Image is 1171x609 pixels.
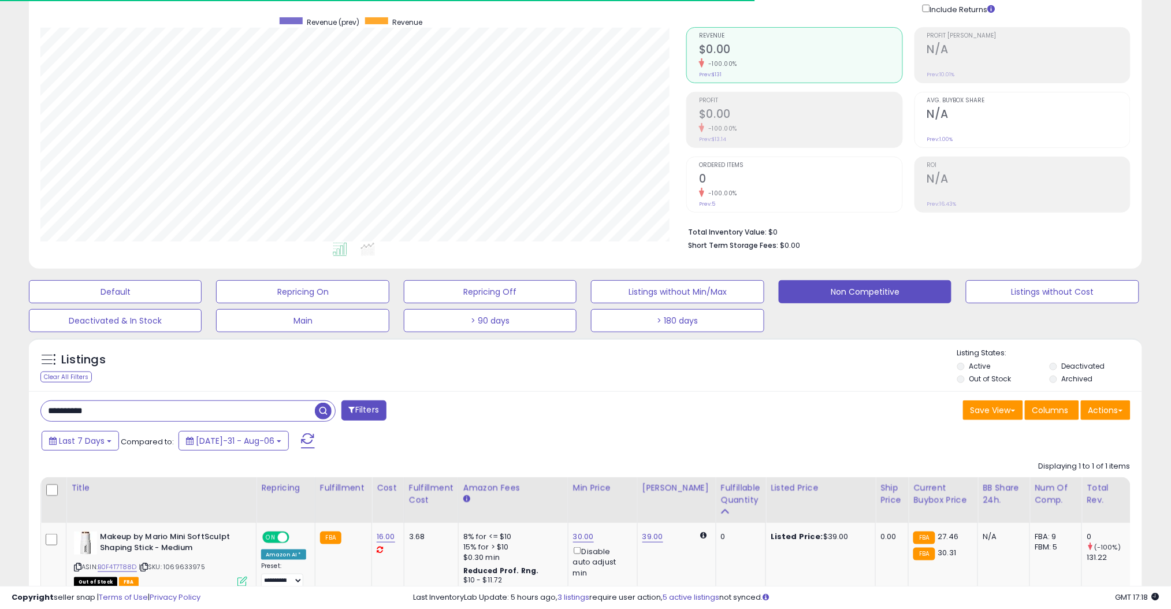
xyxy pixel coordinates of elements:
[927,107,1130,123] h2: N/A
[966,280,1139,303] button: Listings without Cost
[969,361,991,371] label: Active
[688,240,778,250] b: Short Term Storage Fees:
[12,592,54,603] strong: Copyright
[699,107,902,123] h2: $0.00
[642,482,711,494] div: [PERSON_NAME]
[699,162,902,169] span: Ordered Items
[1116,592,1159,603] span: 2025-08-15 17:18 GMT
[261,549,306,560] div: Amazon AI *
[938,547,957,558] span: 30.31
[642,531,663,543] a: 39.00
[927,33,1130,39] span: Profit [PERSON_NAME]
[74,532,97,555] img: 41Vnb45rBfL._SL40_.jpg
[216,280,389,303] button: Repricing On
[573,482,633,494] div: Min Price
[1035,532,1073,542] div: FBA: 9
[704,189,737,198] small: -100.00%
[591,309,764,332] button: > 180 days
[392,17,422,27] span: Revenue
[779,280,951,303] button: Non Competitive
[914,2,1009,16] div: Include Returns
[957,348,1142,359] p: Listing States:
[573,531,594,543] a: 30.00
[701,532,707,539] i: Calculated using Dynamic Max Price.
[880,532,899,542] div: 0.00
[704,60,737,68] small: -100.00%
[927,200,957,207] small: Prev: 16.43%
[699,172,902,188] h2: 0
[927,98,1130,104] span: Avg. Buybox Share
[1032,404,1069,416] span: Columns
[699,43,902,58] h2: $0.00
[29,309,202,332] button: Deactivated & In Stock
[74,532,247,585] div: ASIN:
[1087,552,1133,563] div: 131.22
[704,124,737,133] small: -100.00%
[320,532,341,544] small: FBA
[61,352,106,368] h5: Listings
[409,532,449,542] div: 3.68
[261,482,310,494] div: Repricing
[938,531,959,542] span: 27.46
[1087,482,1129,506] div: Total Rev.
[1087,532,1133,542] div: 0
[404,280,577,303] button: Repricing Off
[969,374,1012,384] label: Out of Stock
[320,482,367,494] div: Fulfillment
[98,562,137,572] a: B0F4T7T88D
[927,136,953,143] small: Prev: 1.00%
[377,531,395,543] a: 16.00
[913,532,935,544] small: FBA
[1094,543,1121,552] small: (-100%)
[99,592,148,603] a: Terms of Use
[288,533,306,543] span: OFF
[29,280,202,303] button: Default
[463,532,559,542] div: 8% for <= $10
[699,71,722,78] small: Prev: $131
[663,592,719,603] a: 5 active listings
[688,227,767,237] b: Total Inventory Value:
[771,482,871,494] div: Listed Price
[12,592,200,603] div: seller snap | |
[913,548,935,560] small: FBA
[983,482,1025,506] div: BB Share 24h.
[1035,542,1073,552] div: FBM: 5
[59,435,105,447] span: Last 7 Days
[927,71,955,78] small: Prev: 10.01%
[573,545,629,578] div: Disable auto adjust min
[413,592,1159,603] div: Last InventoryLab Update: 5 hours ago, require user action, not synced.
[699,200,715,207] small: Prev: 5
[1061,361,1105,371] label: Deactivated
[1025,400,1079,420] button: Columns
[557,592,589,603] a: 3 listings
[780,240,800,251] span: $0.00
[1081,400,1131,420] button: Actions
[1061,374,1092,384] label: Archived
[983,532,1021,542] div: N/A
[40,372,92,383] div: Clear All Filters
[263,533,278,543] span: ON
[71,482,251,494] div: Title
[42,431,119,451] button: Last 7 Days
[591,280,764,303] button: Listings without Min/Max
[179,431,289,451] button: [DATE]-31 - Aug-06
[139,562,205,571] span: | SKU: 1069633975
[150,592,200,603] a: Privacy Policy
[927,162,1130,169] span: ROI
[699,136,726,143] small: Prev: $13.14
[721,482,761,506] div: Fulfillable Quantity
[261,562,306,588] div: Preset:
[377,482,399,494] div: Cost
[927,43,1130,58] h2: N/A
[463,482,563,494] div: Amazon Fees
[880,482,904,506] div: Ship Price
[1039,461,1131,472] div: Displaying 1 to 1 of 1 items
[771,532,867,542] div: $39.00
[463,542,559,552] div: 15% for > $10
[341,400,386,421] button: Filters
[963,400,1023,420] button: Save View
[196,435,274,447] span: [DATE]-31 - Aug-06
[699,33,902,39] span: Revenue
[771,531,823,542] b: Listed Price:
[463,566,539,575] b: Reduced Prof. Rng.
